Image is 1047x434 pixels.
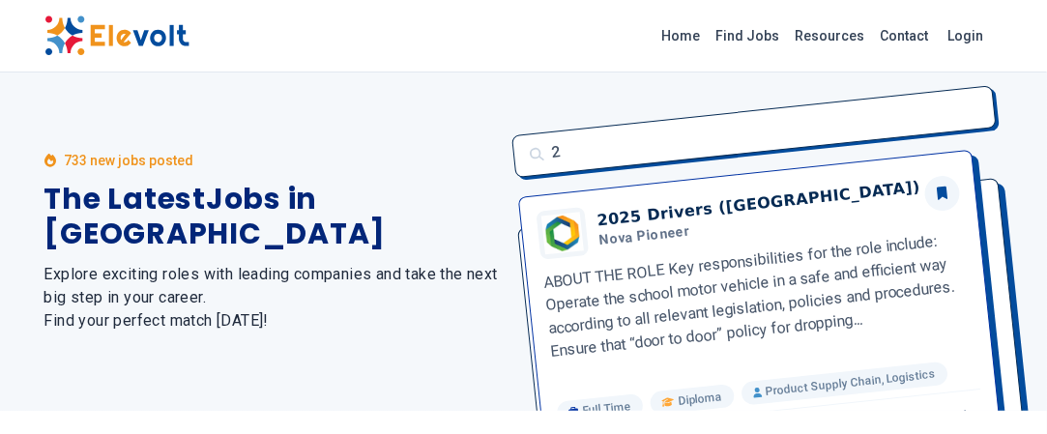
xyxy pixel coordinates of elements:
iframe: Chat Widget [950,341,1047,434]
a: Login [937,16,996,55]
h1: The Latest Jobs in [GEOGRAPHIC_DATA] [44,182,501,251]
p: 733 new jobs posted [64,151,193,170]
a: Resources [788,20,873,51]
h2: Explore exciting roles with leading companies and take the next big step in your career. Find you... [44,263,501,333]
a: Find Jobs [709,20,788,51]
a: Contact [873,20,937,51]
a: Home [654,20,709,51]
img: Elevolt [44,15,189,56]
